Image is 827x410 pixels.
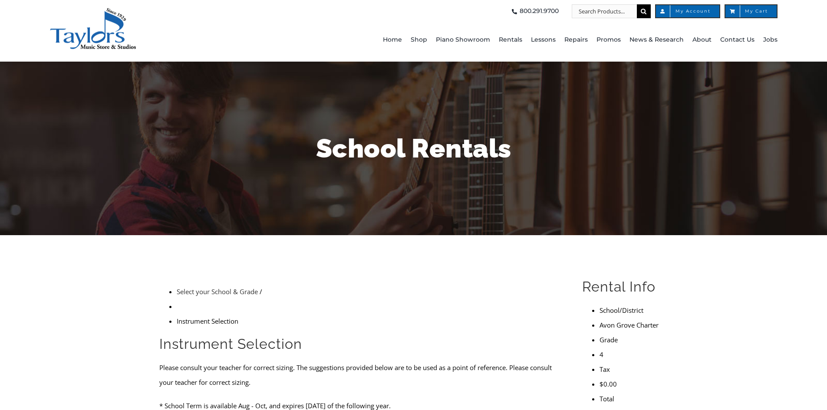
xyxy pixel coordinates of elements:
li: 4 [600,347,668,362]
span: Piano Showroom [436,33,490,47]
span: Repairs [564,33,588,47]
li: Avon Grove Charter [600,318,668,332]
span: Home [383,33,402,47]
span: Shop [411,33,427,47]
li: Total [600,391,668,406]
li: Instrument Selection [177,314,562,328]
a: Contact Us [720,18,755,62]
a: Select your School & Grade [177,287,258,296]
p: Please consult your teacher for correct sizing. The suggestions provided below are to be used as ... [159,360,562,390]
a: taylors-music-store-west-chester [49,7,136,15]
a: Rentals [499,18,522,62]
a: Jobs [763,18,778,62]
span: Rentals [499,33,522,47]
a: About [692,18,712,62]
span: Promos [596,33,621,47]
a: Shop [411,18,427,62]
a: Repairs [564,18,588,62]
a: My Account [655,4,720,18]
a: My Cart [725,4,778,18]
span: Lessons [531,33,556,47]
li: $0.00 [600,377,668,391]
span: / [260,287,262,296]
h1: School Rentals [160,130,668,167]
a: Lessons [531,18,556,62]
a: Home [383,18,402,62]
li: School/District [600,303,668,318]
span: About [692,33,712,47]
a: Piano Showroom [436,18,490,62]
a: 800.291.9700 [509,4,559,18]
span: News & Research [629,33,684,47]
span: 800.291.9700 [520,4,559,18]
h2: Instrument Selection [159,335,562,353]
input: Search Products... [572,4,637,18]
li: Tax [600,362,668,377]
nav: Top Right [239,4,778,18]
span: My Account [665,9,711,13]
a: Promos [596,18,621,62]
a: News & Research [629,18,684,62]
span: Contact Us [720,33,755,47]
h2: Rental Info [582,278,668,296]
nav: Main Menu [239,18,778,62]
input: Search [637,4,651,18]
li: Grade [600,332,668,347]
span: My Cart [734,9,768,13]
span: Jobs [763,33,778,47]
